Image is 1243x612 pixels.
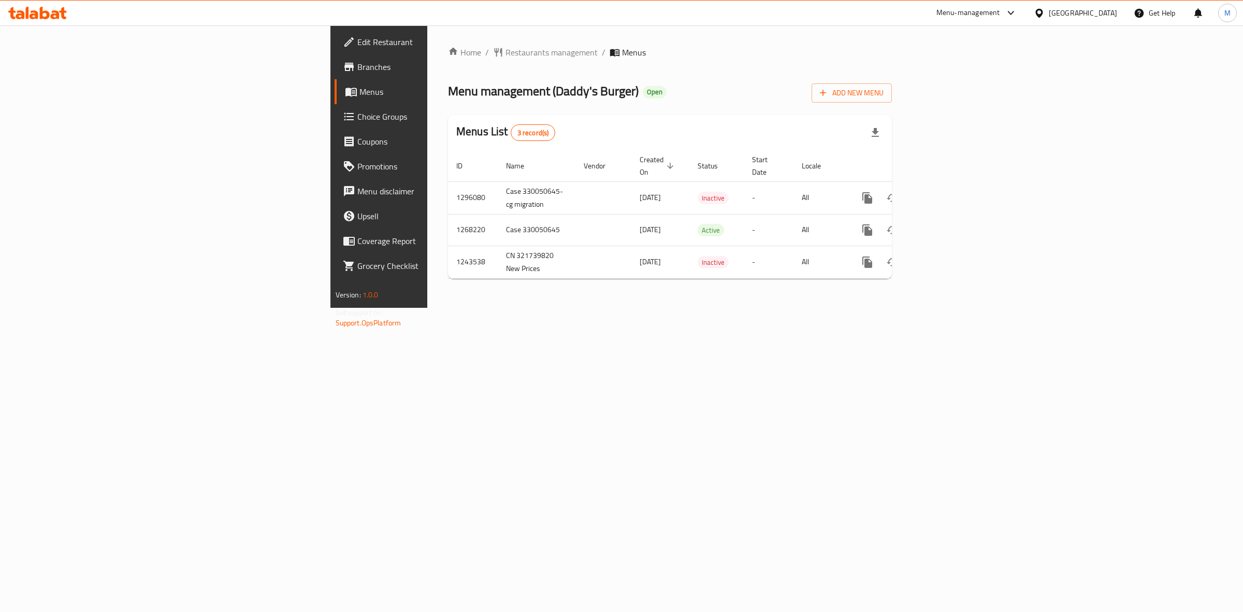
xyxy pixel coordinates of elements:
[493,46,598,59] a: Restaurants management
[793,181,847,214] td: All
[936,7,1000,19] div: Menu-management
[793,246,847,278] td: All
[640,191,661,204] span: [DATE]
[698,160,731,172] span: Status
[640,255,661,268] span: [DATE]
[622,46,646,59] span: Menus
[357,36,530,48] span: Edit Restaurant
[855,218,880,243] button: more
[359,86,530,98] span: Menus
[335,204,538,229] a: Upsell
[744,214,793,246] td: -
[820,87,884,99] span: Add New Menu
[880,250,905,275] button: Change Status
[505,46,598,59] span: Restaurants management
[335,229,538,253] a: Coverage Report
[744,181,793,214] td: -
[880,186,905,210] button: Change Status
[335,30,538,54] a: Edit Restaurant
[335,179,538,204] a: Menu disclaimer
[336,288,361,302] span: Version:
[335,129,538,154] a: Coupons
[448,150,963,279] table: enhanced table
[336,316,401,330] a: Support.OpsPlatform
[335,154,538,179] a: Promotions
[357,260,530,272] span: Grocery Checklist
[357,210,530,222] span: Upsell
[744,246,793,278] td: -
[335,104,538,129] a: Choice Groups
[456,160,476,172] span: ID
[812,83,892,103] button: Add New Menu
[357,110,530,123] span: Choice Groups
[335,253,538,278] a: Grocery Checklist
[335,54,538,79] a: Branches
[448,79,639,103] span: Menu management ( Daddy's Burger )
[456,124,555,141] h2: Menus List
[698,192,729,204] span: Inactive
[511,128,555,138] span: 3 record(s)
[640,153,677,178] span: Created On
[336,306,383,319] span: Get support on:
[363,288,379,302] span: 1.0.0
[335,79,538,104] a: Menus
[863,120,888,145] div: Export file
[880,218,905,243] button: Change Status
[357,160,530,173] span: Promotions
[855,186,880,210] button: more
[584,160,619,172] span: Vendor
[357,61,530,73] span: Branches
[1049,7,1117,19] div: [GEOGRAPHIC_DATA]
[698,257,729,268] span: Inactive
[752,153,781,178] span: Start Date
[357,235,530,247] span: Coverage Report
[643,86,667,98] div: Open
[643,88,667,96] span: Open
[802,160,834,172] span: Locale
[1224,7,1231,19] span: M
[640,223,661,236] span: [DATE]
[506,160,538,172] span: Name
[855,250,880,275] button: more
[511,124,556,141] div: Total records count
[847,150,963,182] th: Actions
[602,46,605,59] li: /
[793,214,847,246] td: All
[357,135,530,148] span: Coupons
[698,224,724,236] span: Active
[448,46,892,59] nav: breadcrumb
[357,185,530,197] span: Menu disclaimer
